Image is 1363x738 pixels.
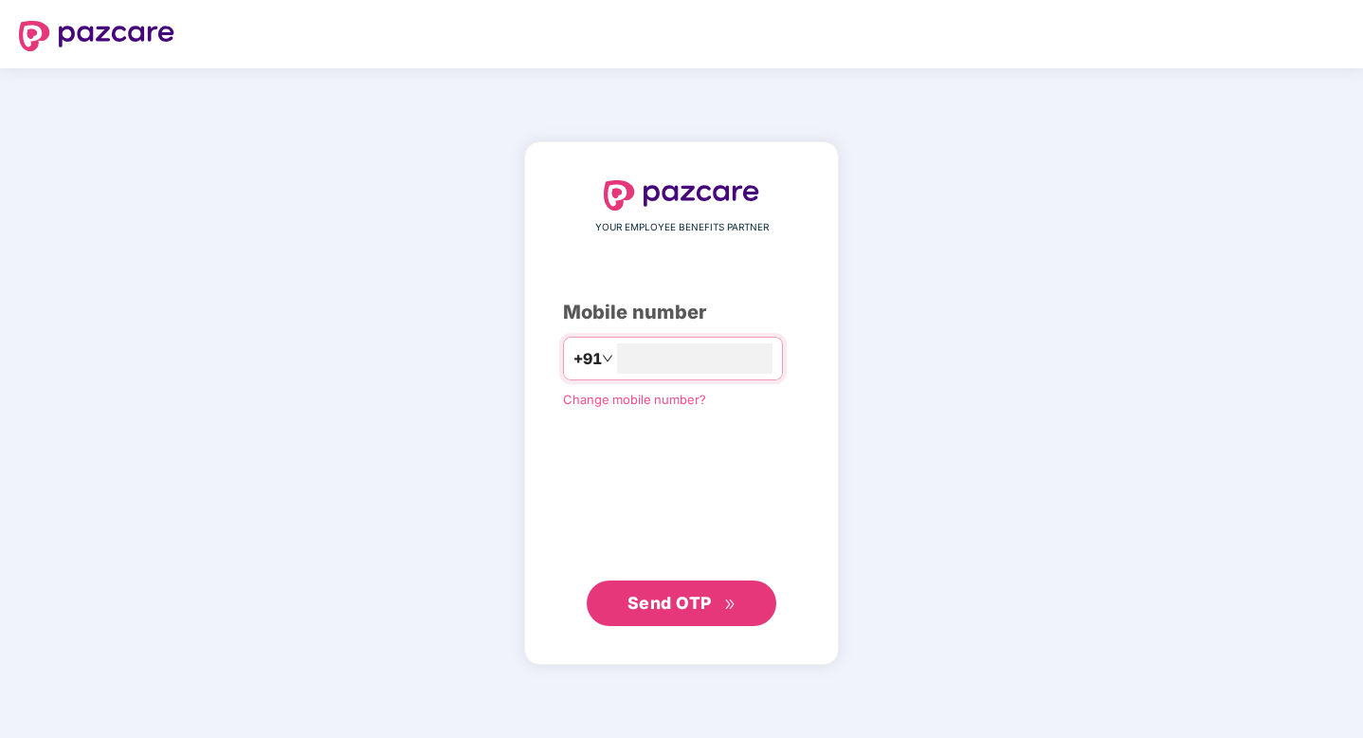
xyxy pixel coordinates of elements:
[604,180,759,211] img: logo
[595,220,769,235] span: YOUR EMPLOYEE BENEFITS PARTNER
[563,298,800,327] div: Mobile number
[563,392,706,407] a: Change mobile number?
[627,593,712,613] span: Send OTP
[724,599,736,611] span: double-right
[19,21,174,51] img: logo
[587,581,776,626] button: Send OTPdouble-right
[602,353,613,364] span: down
[573,347,602,371] span: +91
